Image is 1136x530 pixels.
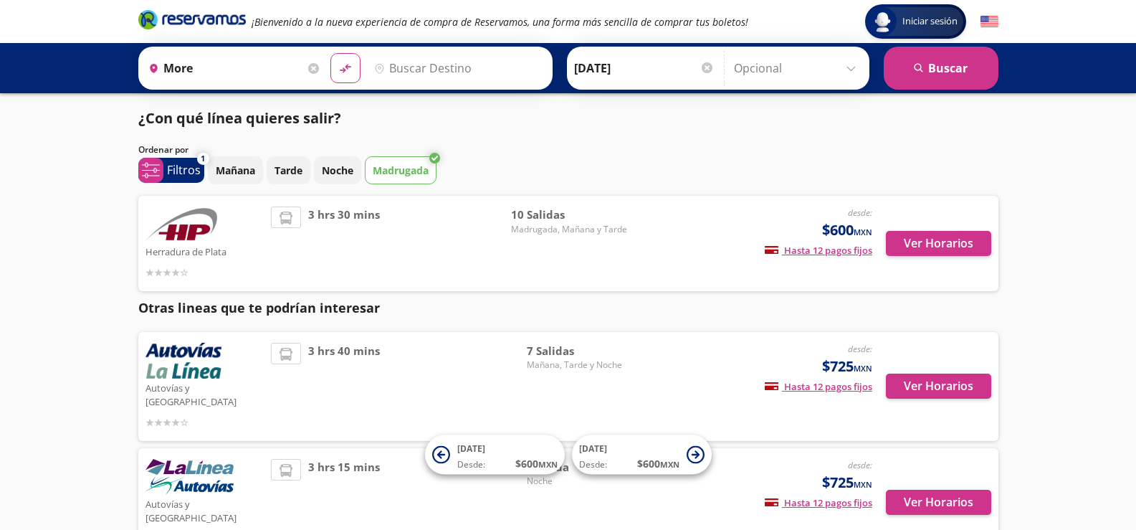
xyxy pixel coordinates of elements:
span: Hasta 12 pagos fijos [765,496,872,509]
span: Noche [527,475,627,488]
i: Brand Logo [138,9,246,30]
p: Herradura de Plata [145,242,264,260]
p: Madrugada [373,163,429,178]
em: ¡Bienvenido a la nueva experiencia de compra de Reservamos, una forma más sencilla de comprar tus... [252,15,748,29]
button: Buscar [884,47,998,90]
span: $725 [822,472,872,493]
p: Ordenar por [138,143,188,156]
input: Opcional [734,50,862,86]
button: Ver Horarios [886,490,991,515]
p: Noche [322,163,353,178]
span: $600 [822,219,872,241]
small: MXN [854,363,872,374]
button: Ver Horarios [886,374,991,399]
p: Otras lineas que te podrían interesar [138,298,998,318]
input: Buscar Destino [368,50,545,86]
em: desde: [848,207,872,219]
em: desde: [848,343,872,355]
button: 1Filtros [138,158,204,183]
p: ¿Con qué línea quieres salir? [138,108,341,129]
p: Mañana [216,163,255,178]
input: Buscar Origen [143,50,305,86]
button: Madrugada [365,156,436,184]
small: MXN [538,459,558,470]
button: Tarde [267,156,310,184]
span: 3 hrs 30 mins [308,207,380,280]
span: $725 [822,356,872,377]
small: MXN [660,459,679,470]
p: Autovías y [GEOGRAPHIC_DATA] [145,379,264,410]
button: [DATE]Desde:$600MXN [425,435,565,475]
span: $ 600 [515,456,558,471]
em: desde: [848,459,872,471]
img: Autovías y La Línea [145,343,221,379]
p: Filtros [167,161,201,179]
input: Elegir Fecha [574,50,715,86]
button: English [980,13,998,31]
span: Mañana, Tarde y Noche [527,359,627,372]
span: $ 600 [637,456,679,471]
span: 7 Salidas [527,343,627,359]
small: MXN [854,227,872,237]
p: Tarde [275,163,302,178]
span: Hasta 12 pagos fijos [765,244,872,257]
span: 1 [201,153,205,165]
small: MXN [854,479,872,490]
span: 10 Salidas [511,207,627,223]
span: Desde: [457,458,485,471]
span: Iniciar sesión [897,14,963,29]
a: Brand Logo [138,9,246,34]
span: [DATE] [457,443,485,455]
span: 3 hrs 40 mins [308,343,380,430]
span: [DATE] [579,443,607,455]
p: Autovías y [GEOGRAPHIC_DATA] [145,495,264,526]
img: Herradura de Plata [145,207,217,242]
button: Mañana [208,156,263,184]
button: Noche [314,156,361,184]
span: Desde: [579,458,607,471]
span: Hasta 12 pagos fijos [765,380,872,393]
button: Ver Horarios [886,231,991,256]
span: Madrugada, Mañana y Tarde [511,223,627,236]
img: Autovías y La Línea [145,459,234,495]
button: [DATE]Desde:$600MXN [572,435,712,475]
